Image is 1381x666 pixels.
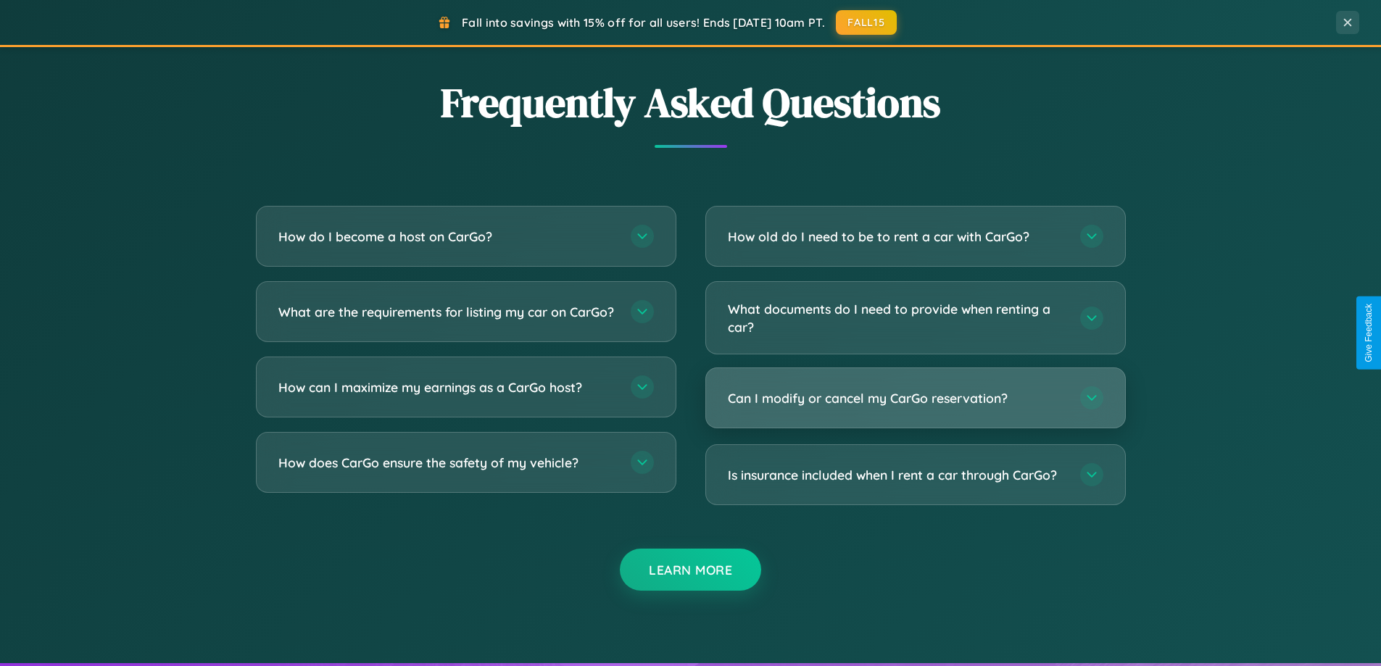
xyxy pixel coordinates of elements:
h3: What are the requirements for listing my car on CarGo? [278,303,616,321]
h3: Can I modify or cancel my CarGo reservation? [728,389,1066,407]
h2: Frequently Asked Questions [256,75,1126,130]
span: Fall into savings with 15% off for all users! Ends [DATE] 10am PT. [462,15,825,30]
button: FALL15 [836,10,897,35]
button: Learn More [620,549,761,591]
h3: Is insurance included when I rent a car through CarGo? [728,466,1066,484]
h3: How can I maximize my earnings as a CarGo host? [278,378,616,396]
h3: How do I become a host on CarGo? [278,228,616,246]
h3: How does CarGo ensure the safety of my vehicle? [278,454,616,472]
h3: What documents do I need to provide when renting a car? [728,300,1066,336]
div: Give Feedback [1364,304,1374,362]
h3: How old do I need to be to rent a car with CarGo? [728,228,1066,246]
